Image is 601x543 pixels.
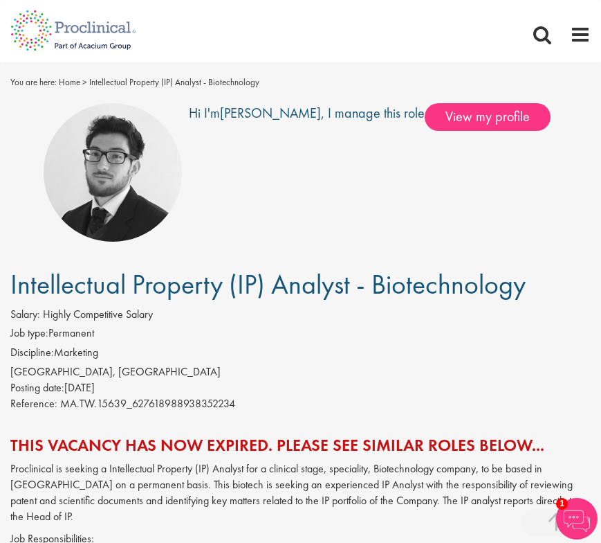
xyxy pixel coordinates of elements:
span: 1 [556,498,568,510]
div: [GEOGRAPHIC_DATA], [GEOGRAPHIC_DATA] [10,364,591,380]
span: MA.TW.15639_627618988938352234 [60,396,235,411]
label: Reference: [10,396,57,412]
a: [PERSON_NAME] [220,104,321,122]
li: Marketing [10,345,591,364]
span: View my profile [425,103,551,131]
span: Intellectual Property (IP) Analyst - Biotechnology [89,76,259,88]
img: imeage of recruiter Todd Wigmore [44,103,182,242]
span: Intellectual Property (IP) Analyst - Biotechnology [10,267,526,302]
li: Permanent [10,326,591,345]
label: Discipline: [10,345,54,361]
img: Chatbot [556,498,598,540]
label: Job type: [10,326,48,341]
label: Salary: [10,307,40,323]
h2: This vacancy has now expired. Please see similar roles below... [10,436,591,454]
a: View my profile [425,106,564,124]
span: Highly Competitive Salary [43,307,153,321]
span: Posting date: [10,380,64,395]
div: [DATE] [10,380,591,396]
div: Hi I'm , I manage this role [189,103,425,242]
p: Proclinical is seeking a Intellectual Property (IP) Analyst for a clinical stage, speciality, Bio... [10,461,591,524]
